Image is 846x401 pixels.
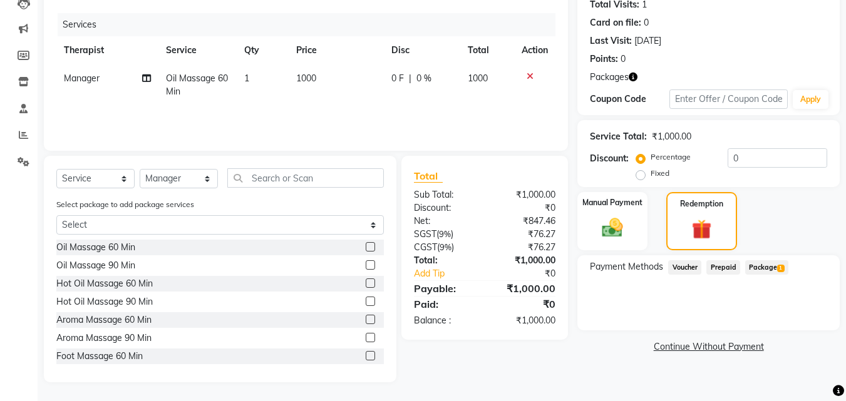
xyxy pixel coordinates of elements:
[580,340,837,353] a: Continue Without Payment
[596,216,629,240] img: _cash.svg
[405,314,485,327] div: Balance :
[621,53,626,66] div: 0
[590,260,663,273] span: Payment Methods
[58,13,565,36] div: Services
[227,168,384,188] input: Search or Scan
[56,259,135,272] div: Oil Massage 90 Min
[485,297,565,312] div: ₹0
[56,295,153,308] div: Hot Oil Massage 90 Min
[391,72,404,85] span: 0 F
[56,350,143,363] div: Foot Massage 60 Min
[680,198,723,210] label: Redemption
[514,36,555,64] th: Action
[485,201,565,215] div: ₹0
[651,151,691,163] label: Percentage
[405,281,485,296] div: Payable:
[405,254,485,267] div: Total:
[414,241,437,253] span: CGST
[590,152,629,165] div: Discount:
[405,215,485,228] div: Net:
[414,228,436,240] span: SGST
[485,228,565,241] div: ₹76.27
[405,241,485,254] div: ( )
[498,267,565,280] div: ₹0
[590,130,647,143] div: Service Total:
[644,16,649,29] div: 0
[590,93,669,106] div: Coupon Code
[485,281,565,296] div: ₹1,000.00
[652,130,691,143] div: ₹1,000.00
[668,260,701,275] span: Voucher
[793,90,828,109] button: Apply
[237,36,289,64] th: Qty
[244,73,249,84] span: 1
[405,228,485,241] div: ( )
[439,229,451,239] span: 9%
[384,36,460,64] th: Disc
[416,72,431,85] span: 0 %
[582,197,642,208] label: Manual Payment
[485,254,565,267] div: ₹1,000.00
[405,267,498,280] a: Add Tip
[745,260,788,275] span: Package
[440,242,451,252] span: 9%
[485,241,565,254] div: ₹76.27
[405,201,485,215] div: Discount:
[485,314,565,327] div: ₹1,000.00
[56,332,152,345] div: Aroma Massage 90 Min
[590,53,618,66] div: Points:
[669,89,788,109] input: Enter Offer / Coupon Code
[460,36,514,64] th: Total
[56,313,152,327] div: Aroma Massage 60 Min
[485,215,565,228] div: ₹847.46
[405,297,485,312] div: Paid:
[468,73,488,84] span: 1000
[686,217,718,241] img: _gift.svg
[56,199,194,210] label: Select package to add package services
[651,168,669,179] label: Fixed
[166,73,228,97] span: Oil Massage 60 Min
[405,188,485,201] div: Sub Total:
[590,34,632,48] div: Last Visit:
[414,170,443,183] span: Total
[56,277,153,290] div: Hot Oil Massage 60 Min
[64,73,100,84] span: Manager
[634,34,661,48] div: [DATE]
[56,241,135,254] div: Oil Massage 60 Min
[485,188,565,201] div: ₹1,000.00
[296,73,316,84] span: 1000
[158,36,237,64] th: Service
[289,36,384,64] th: Price
[409,72,411,85] span: |
[706,260,740,275] span: Prepaid
[777,265,784,272] span: 1
[590,71,629,84] span: Packages
[56,36,158,64] th: Therapist
[590,16,641,29] div: Card on file:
